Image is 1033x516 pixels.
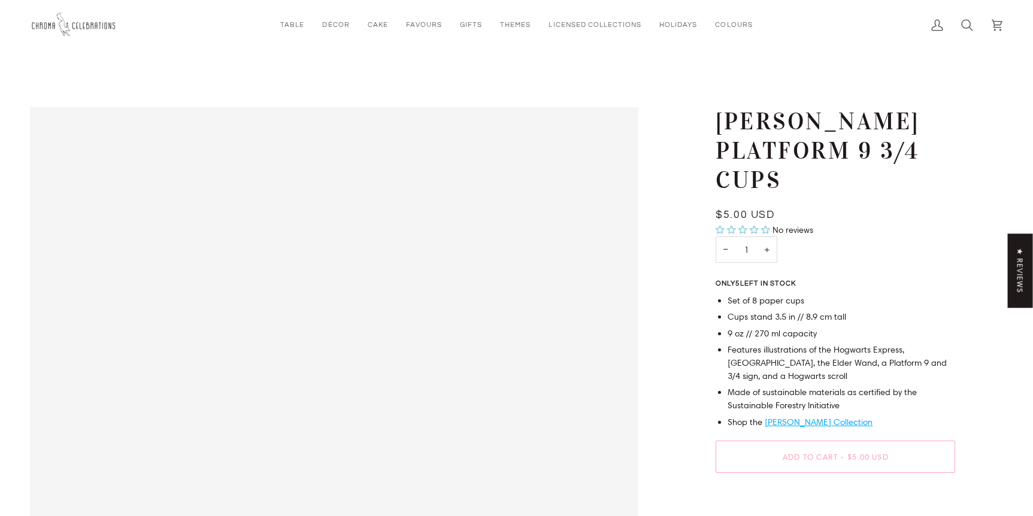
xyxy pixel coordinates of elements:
[765,417,873,427] a: [PERSON_NAME] Collection
[715,20,752,30] span: Colours
[728,386,955,412] li: Made of sustainable materials as certified by the Sustainable Forestry Initiative
[368,20,388,30] span: Cake
[716,280,801,287] span: Only left in stock
[659,20,697,30] span: Holidays
[716,210,774,220] span: $5.00 USD
[773,224,813,235] span: No reviews
[716,107,946,195] h1: [PERSON_NAME] Platform 9 3/4 Cups
[280,20,304,30] span: Table
[716,236,777,263] input: Quantity
[783,452,838,462] span: Add to Cart
[728,295,955,308] li: Set of 8 paper cups
[716,441,955,473] button: Add to Cart
[847,452,889,462] span: $5.00 USD
[716,236,735,263] button: Decrease quantity
[735,280,740,287] span: 5
[757,236,777,263] button: Increase quantity
[500,20,531,30] span: Themes
[838,452,848,462] span: •
[728,327,955,341] li: 9 oz // 270 ml capacity
[322,20,349,30] span: Décor
[549,20,641,30] span: Licensed Collections
[30,9,120,41] img: Chroma Celebrations
[1008,233,1033,308] div: Click to open Judge.me floating reviews tab
[728,417,873,427] span: Shop the
[406,20,442,30] span: Favours
[460,20,482,30] span: Gifts
[728,344,955,383] li: Features illustrations of the Hogwarts Express, [GEOGRAPHIC_DATA], the Elder Wand, a Platform 9 a...
[728,311,955,324] li: Cups stand 3.5 in // 8.9 cm tall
